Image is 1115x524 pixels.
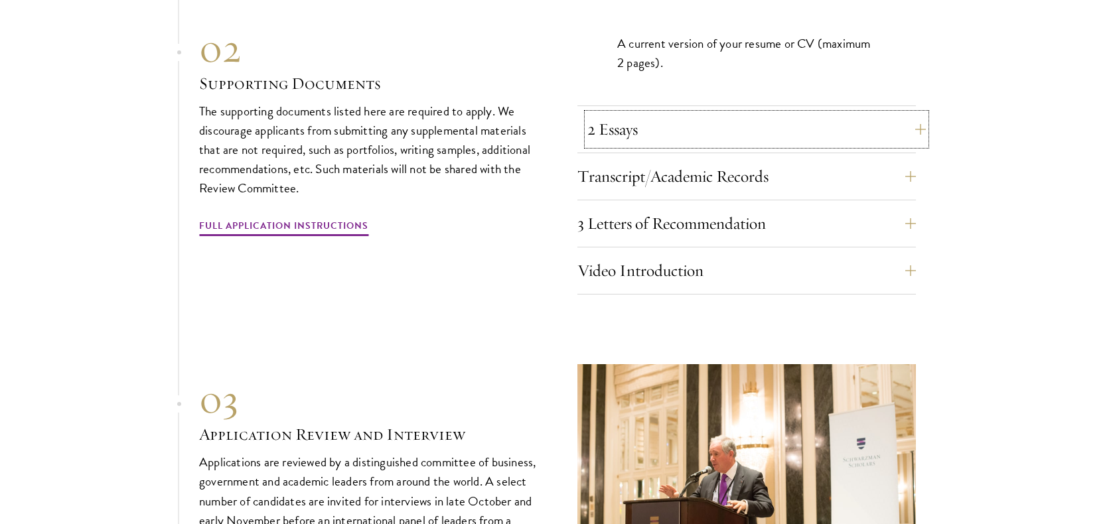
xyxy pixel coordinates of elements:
[577,208,916,239] button: 3 Letters of Recommendation
[199,72,538,95] h3: Supporting Documents
[199,25,538,72] div: 02
[199,218,368,238] a: Full Application Instructions
[199,423,538,446] h3: Application Review and Interview
[587,113,926,145] button: 2 Essays
[199,101,538,198] p: The supporting documents listed here are required to apply. We discourage applicants from submitt...
[199,375,538,423] div: 03
[577,255,916,287] button: Video Introduction
[577,161,916,192] button: Transcript/Academic Records
[617,34,876,72] p: A current version of your resume or CV (maximum 2 pages).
